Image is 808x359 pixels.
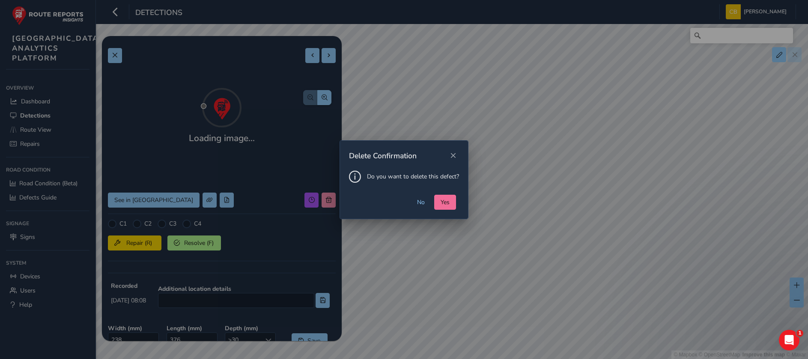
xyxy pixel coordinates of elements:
iframe: Intercom live chat [779,330,799,350]
span: No [417,198,425,206]
span: 1 [796,330,803,337]
span: Yes [441,198,450,206]
button: Yes [434,195,456,210]
span: Do you want to delete this defect? [367,172,459,181]
div: Delete Confirmation [349,151,447,161]
button: Close [447,150,459,162]
button: No [411,195,431,210]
